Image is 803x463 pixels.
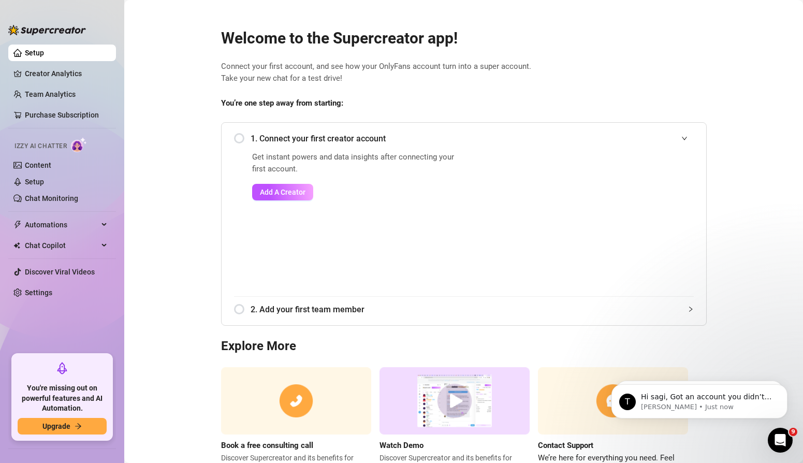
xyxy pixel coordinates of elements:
a: Settings [25,288,52,297]
img: logo-BBDzfeDw.svg [8,25,86,35]
span: Chat Copilot [25,237,98,254]
span: Izzy AI Chatter [14,141,67,151]
span: Connect your first account, and see how your OnlyFans account turn into a super account. Take you... [221,61,707,85]
span: thunderbolt [13,221,22,229]
span: 9 [789,428,797,436]
a: Purchase Subscription [25,107,108,123]
a: Creator Analytics [25,65,108,82]
a: Setup [25,178,44,186]
span: 1. Connect your first creator account [251,132,694,145]
span: expanded [681,135,688,141]
span: You're missing out on powerful features and AI Automation. [18,383,107,414]
span: collapsed [688,306,694,312]
button: Upgradearrow-right [18,418,107,435]
iframe: Intercom live chat [768,428,793,453]
div: 2. Add your first team member [234,297,694,322]
img: AI Chatter [71,137,87,152]
a: Content [25,161,51,169]
h3: Explore More [221,338,707,355]
a: Chat Monitoring [25,194,78,202]
strong: Book a free consulting call [221,441,313,450]
img: supercreator demo [379,367,530,435]
div: 1. Connect your first creator account [234,126,694,151]
span: Add A Creator [260,188,305,196]
a: Add A Creator [252,184,461,200]
img: contact support [538,367,688,435]
span: rocket [56,362,68,374]
iframe: Add Creators [487,151,694,284]
span: Automations [25,216,98,233]
span: 2. Add your first team member [251,303,694,316]
h2: Welcome to the Supercreator app! [221,28,707,48]
span: Upgrade [42,422,70,430]
img: consulting call [221,367,371,435]
iframe: Intercom notifications message [596,363,803,435]
strong: Watch Demo [379,441,424,450]
span: arrow-right [75,423,82,430]
img: Chat Copilot [13,242,20,249]
span: Get instant powers and data insights after connecting your first account. [252,151,461,176]
a: Setup [25,49,44,57]
a: Team Analytics [25,90,76,98]
strong: You’re one step away from starting: [221,98,343,108]
a: Discover Viral Videos [25,268,95,276]
button: Add A Creator [252,184,313,200]
strong: Contact Support [538,441,593,450]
